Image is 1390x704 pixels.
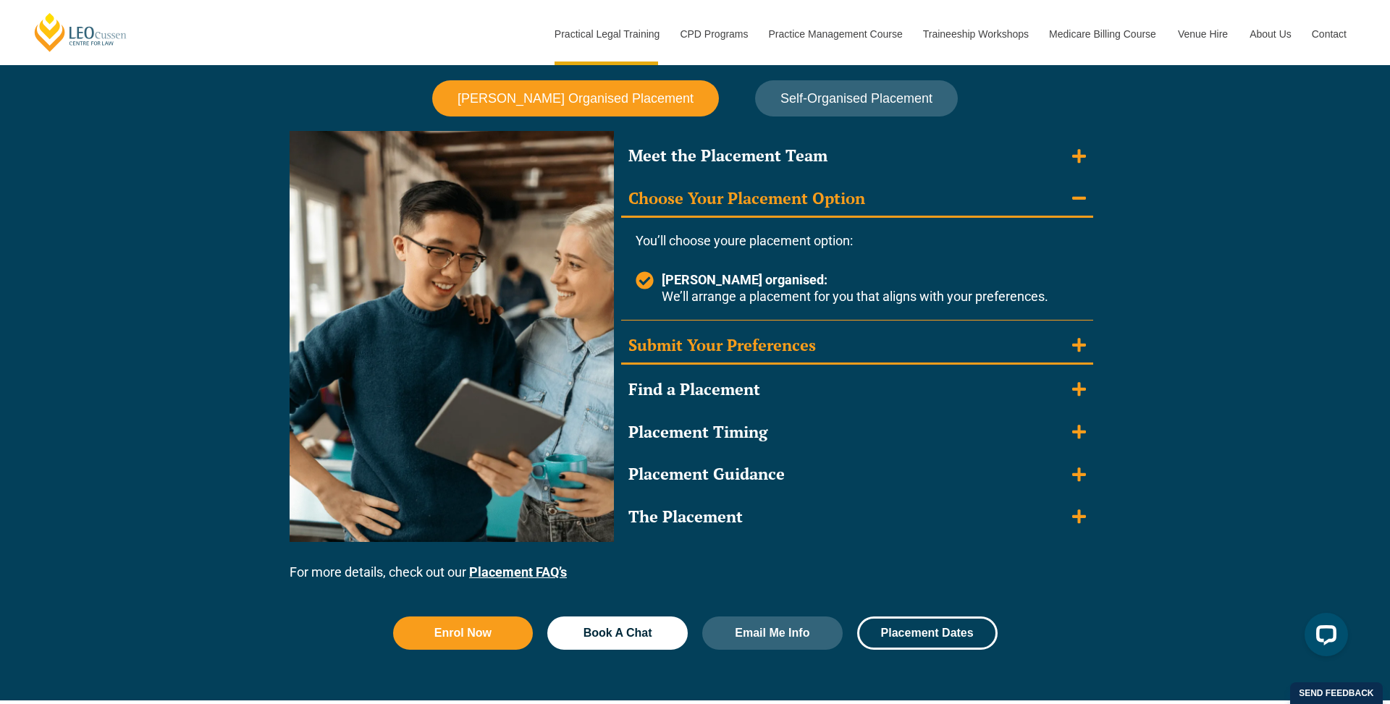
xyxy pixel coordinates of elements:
span: Self-Organised Placement [780,91,932,106]
span: You’ll choose youre placement option: [636,233,853,248]
span: For more details, check out our [290,564,466,580]
div: Choose Your Placement Option [628,188,865,209]
div: Tabs. Open items with Enter or Space, close with Escape and navigate using the Arrow keys. [282,80,1108,549]
div: Accordion. Open links with Enter or Space, close with Escape, and navigate with Arrow Keys [621,138,1093,534]
summary: Find a Placement [621,372,1093,407]
iframe: LiveChat chat widget [1293,607,1354,668]
a: Contact [1301,3,1357,65]
div: Placement Guidance [628,464,785,485]
summary: The Placement [621,499,1093,535]
span: Book A Chat [584,627,652,639]
summary: Placement Guidance [621,457,1093,492]
summary: Submit Your Preferences [621,328,1093,365]
a: About Us [1239,3,1301,65]
div: The Placement [628,506,743,527]
span: Enrol Now [434,627,492,639]
div: Meet the Placement Team [628,145,827,166]
div: Submit Your Preferences [628,335,816,356]
a: Placement Dates [857,616,998,650]
a: Book A Chat [547,616,688,650]
a: Enrol Now [393,616,534,650]
summary: Meet the Placement Team [621,138,1093,174]
a: CPD Programs [669,3,757,65]
span: Email Me Info [735,627,809,639]
a: Venue Hire [1167,3,1239,65]
summary: Placement Timing [621,415,1093,450]
summary: Choose Your Placement Option [621,181,1093,219]
a: [PERSON_NAME] Centre for Law [33,12,129,53]
span: [PERSON_NAME] Organised Placement [458,91,694,106]
div: Find a Placement [628,379,760,400]
span: We’ll arrange a placement for you that aligns with your preferences. [658,271,1048,305]
a: Placement FAQ’s [469,564,567,580]
a: Traineeship Workshops [912,3,1038,65]
a: Practical Legal Training [544,3,670,65]
h2: How does Placement Work? [282,29,1108,65]
a: Email Me Info [702,616,843,650]
span: Placement Dates [881,627,974,639]
a: Medicare Billing Course [1038,3,1167,65]
div: Placement Timing [628,422,767,443]
a: Practice Management Course [758,3,912,65]
strong: [PERSON_NAME] organised: [662,272,827,287]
